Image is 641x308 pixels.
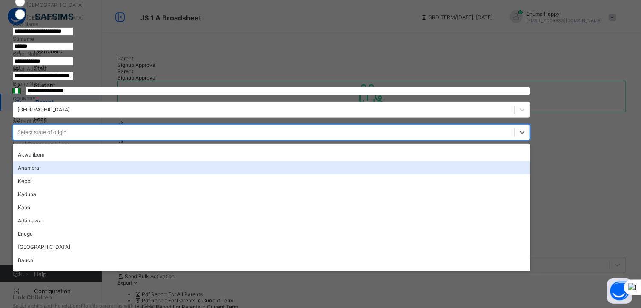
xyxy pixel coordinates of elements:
button: Open asap [607,278,632,304]
div: Benue [13,267,530,280]
div: Adamawa [13,214,530,227]
div: Enugu [13,227,530,240]
span: State of Origin [13,118,47,124]
div: [GEOGRAPHIC_DATA] [17,107,70,113]
label: Email Address [13,66,46,72]
label: [DEMOGRAPHIC_DATA] [26,14,83,21]
div: Kano [13,201,530,214]
div: [GEOGRAPHIC_DATA] [13,240,530,254]
label: First Name [13,21,38,27]
div: Anambra [13,161,530,174]
span: Next [13,271,24,277]
span: Local Government Area [13,140,69,147]
label: Other Name [13,51,41,57]
label: Phone Number [13,80,48,87]
label: [DEMOGRAPHIC_DATA] [26,2,83,8]
div: Select state of origin [17,129,66,136]
span: Link Children [13,294,530,301]
div: Kaduna [13,188,530,201]
div: Bauchi [13,254,530,267]
label: Surname [13,36,34,42]
div: Kebbi [13,174,530,188]
span: COUNTRY [13,96,38,102]
div: Akwa ibom [13,148,530,161]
